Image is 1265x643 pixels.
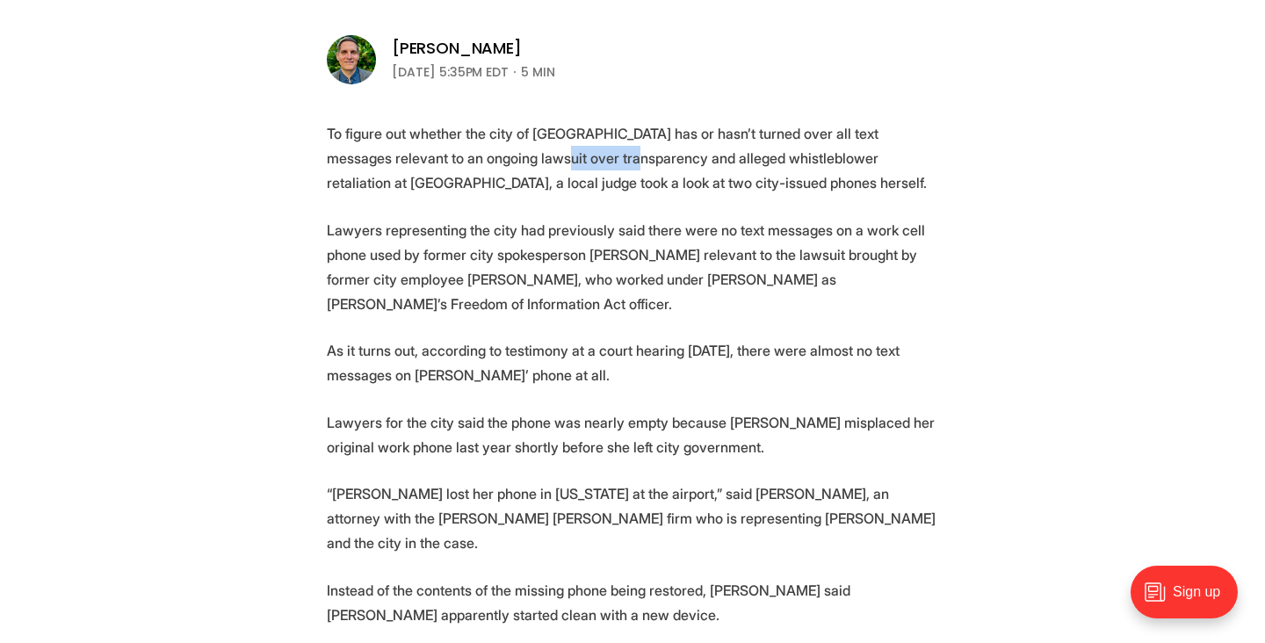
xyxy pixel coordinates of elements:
p: To figure out whether the city of [GEOGRAPHIC_DATA] has or hasn’t turned over all text messages r... [327,121,938,195]
p: As it turns out, according to testimony at a court hearing [DATE], there were almost no text mess... [327,338,938,387]
p: Instead of the contents of the missing phone being restored, [PERSON_NAME] said [PERSON_NAME] app... [327,578,938,627]
iframe: portal-trigger [1116,557,1265,643]
span: 5 min [521,61,555,83]
time: [DATE] 5:35PM EDT [392,61,509,83]
img: Graham Moomaw [327,35,376,84]
p: “[PERSON_NAME] lost her phone in [US_STATE] at the airport,” said [PERSON_NAME], an attorney with... [327,481,938,555]
p: Lawyers for the city said the phone was nearly empty because [PERSON_NAME] misplaced her original... [327,410,938,459]
a: [PERSON_NAME] [392,38,522,59]
p: Lawyers representing the city had previously said there were no text messages on a work cell phon... [327,218,938,316]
